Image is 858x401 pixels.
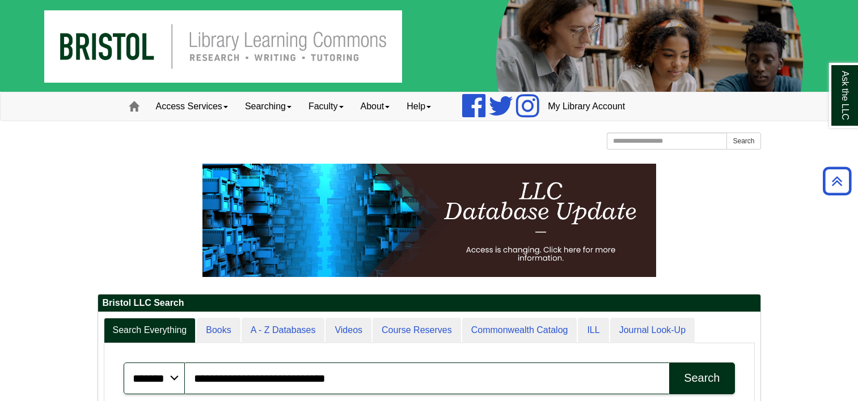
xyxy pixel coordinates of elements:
[104,318,196,343] a: Search Everything
[726,133,760,150] button: Search
[202,164,656,277] img: HTML tutorial
[669,362,734,394] button: Search
[242,318,325,343] a: A - Z Databases
[578,318,608,343] a: ILL
[326,318,371,343] a: Videos
[819,173,855,189] a: Back to Top
[684,372,720,385] div: Search
[352,92,399,121] a: About
[398,92,439,121] a: Help
[300,92,352,121] a: Faculty
[373,318,461,343] a: Course Reserves
[147,92,236,121] a: Access Services
[539,92,633,121] a: My Library Account
[462,318,577,343] a: Commonwealth Catalog
[197,318,240,343] a: Books
[98,295,760,312] h2: Bristol LLC Search
[236,92,300,121] a: Searching
[610,318,695,343] a: Journal Look-Up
